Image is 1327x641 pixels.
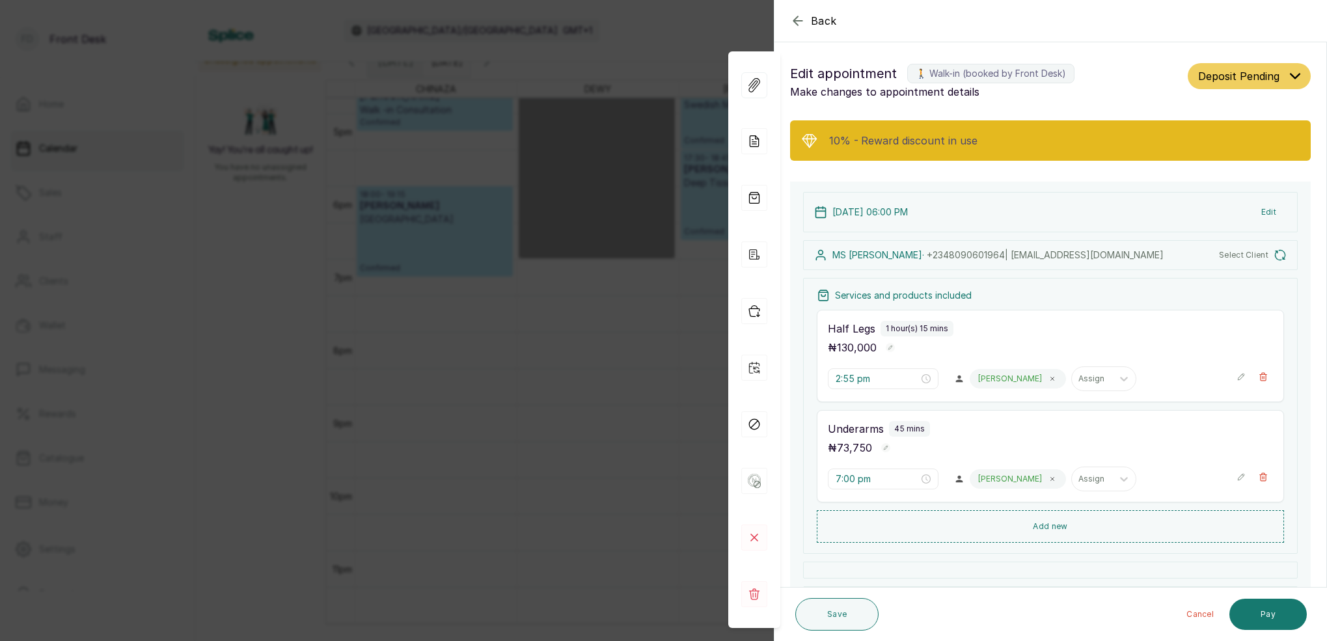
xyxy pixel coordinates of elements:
span: 10% - [829,133,858,148]
p: 1 hour(s) 15 mins [886,323,948,334]
button: Edit [1251,200,1287,224]
p: ₦ [828,340,877,355]
span: Back [811,13,837,29]
span: Deposit Pending [1198,68,1279,84]
button: Deposit Pending [1188,63,1311,89]
p: Underarms [828,421,884,437]
span: Edit appointment [790,63,897,84]
p: ₦ [828,440,872,456]
label: 🚶 Walk-in (booked by Front Desk) [907,64,1074,83]
button: Pay [1229,599,1307,630]
p: [PERSON_NAME] [978,474,1042,484]
button: Add new [817,510,1284,543]
span: Select Client [1219,250,1268,260]
p: 45 mins [894,424,925,434]
p: MS [PERSON_NAME] · [832,249,1164,262]
span: 130,000 [837,341,877,354]
span: 73,750 [837,441,872,454]
input: Select time [836,472,919,486]
p: Half Legs [828,321,875,336]
span: Reward discount in use [861,133,978,148]
button: Cancel [1176,599,1224,630]
button: Back [790,13,837,29]
p: [PERSON_NAME] [978,374,1042,384]
button: Select Client [1219,249,1287,262]
p: [DATE] 06:00 PM [832,206,908,219]
p: Services and products included [835,289,972,302]
input: Select time [836,372,919,386]
button: Save [795,598,879,631]
span: +234 8090601964 | [EMAIL_ADDRESS][DOMAIN_NAME] [927,249,1164,260]
p: Make changes to appointment details [790,84,1183,100]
